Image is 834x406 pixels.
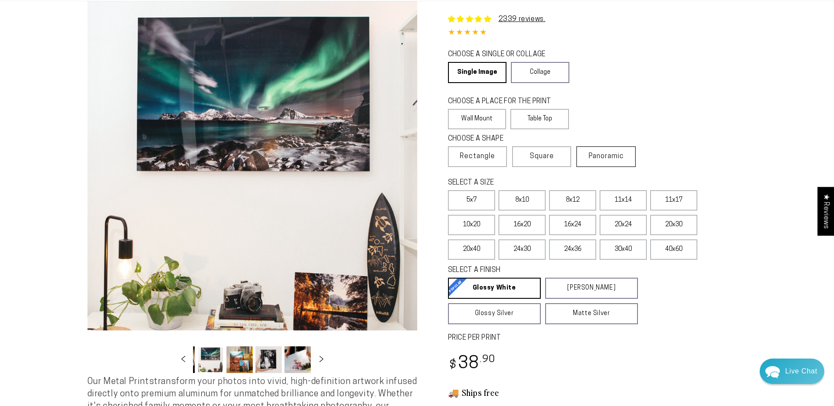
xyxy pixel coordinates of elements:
[817,187,834,236] div: Click to open Judge.me floating reviews tab
[448,62,506,83] a: Single Image
[510,109,569,129] label: Table Top
[449,359,457,371] span: $
[650,215,697,235] label: 20x30
[549,215,596,235] label: 16x24
[284,346,311,373] button: Load image 7 in gallery view
[785,359,817,384] div: Contact Us Directly
[499,16,546,23] a: 2339 reviews.
[448,178,624,188] legend: SELECT A SIZE
[174,350,193,369] button: Slide left
[549,190,596,210] label: 8x12
[448,134,562,144] legend: CHOOSE A SHAPE
[197,346,224,373] button: Load image 4 in gallery view
[545,278,638,299] a: [PERSON_NAME]
[448,109,506,129] label: Wall Mount
[545,303,638,324] a: Matte Silver
[650,190,697,210] label: 11x17
[760,359,824,384] div: Chat widget toggle
[448,239,495,260] label: 20x40
[600,190,647,210] label: 11x14
[448,303,541,324] a: Glossy Silver
[448,97,561,107] legend: CHOOSE A PLACE FOR THE PRINT
[549,239,596,260] label: 24x36
[499,215,546,235] label: 16x20
[480,355,495,365] sup: .90
[460,151,495,162] span: Rectangle
[448,190,495,210] label: 5x7
[600,239,647,260] label: 30x40
[448,355,496,373] bdi: 38
[650,239,697,260] label: 40x60
[448,27,747,40] div: 4.84 out of 5.0 stars
[448,333,747,343] label: PRICE PER PRINT
[530,151,554,162] span: Square
[312,350,331,369] button: Slide right
[448,50,561,60] legend: CHOOSE A SINGLE OR COLLAGE
[511,62,569,83] a: Collage
[448,278,541,299] a: Glossy White
[499,239,546,260] label: 24x30
[600,215,647,235] label: 20x24
[448,265,617,275] legend: SELECT A FINISH
[589,153,624,160] span: Panoramic
[448,387,747,398] h3: 🚚 Ships free
[87,1,417,376] media-gallery: Gallery Viewer
[255,346,282,373] button: Load image 6 in gallery view
[448,215,495,235] label: 10x20
[226,346,253,373] button: Load image 5 in gallery view
[499,190,546,210] label: 8x10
